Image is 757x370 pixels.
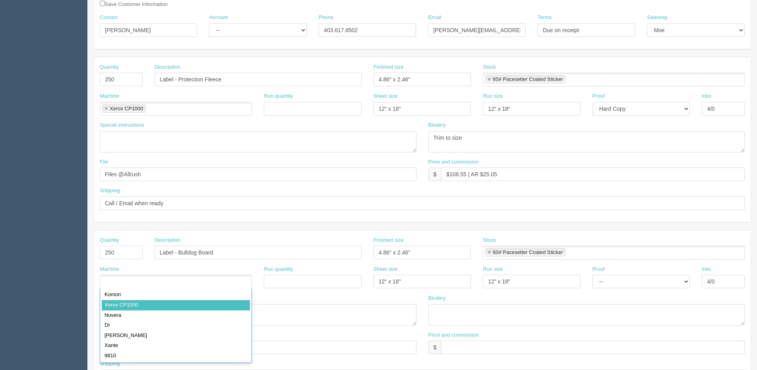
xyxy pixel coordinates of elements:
div: Xerox CP1000 [102,300,250,310]
div: DI [102,320,250,331]
div: 9810 [102,351,250,361]
div: Xante [102,341,250,351]
div: Nuvera [102,310,250,321]
div: Komori [102,290,250,300]
div: [PERSON_NAME] [102,331,250,341]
